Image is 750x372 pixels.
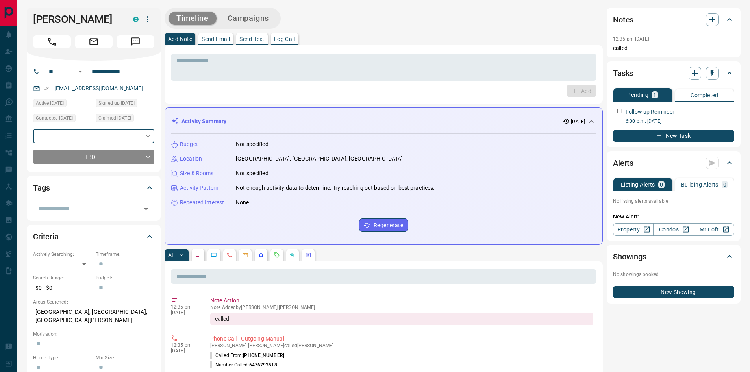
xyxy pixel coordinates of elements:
div: Tasks [613,64,734,83]
a: Property [613,223,654,236]
svg: Notes [195,252,201,258]
p: 0 [723,182,726,187]
p: $0 - $0 [33,281,92,294]
span: Contacted [DATE] [36,114,73,122]
div: Fri Aug 29 2025 [33,114,92,125]
button: Open [76,67,85,76]
p: Location [180,155,202,163]
p: Listing Alerts [621,182,655,187]
span: Signed up [DATE] [98,99,135,107]
div: Tags [33,178,154,197]
p: Send Email [202,36,230,42]
p: Search Range: [33,274,92,281]
p: [DATE] [171,348,198,353]
button: Timeline [169,12,217,25]
p: None [236,198,249,207]
div: Activity Summary[DATE] [171,114,596,129]
button: New Task [613,130,734,142]
p: Note Action [210,296,593,305]
svg: Lead Browsing Activity [211,252,217,258]
span: Email [75,35,113,48]
p: No listing alerts available [613,198,734,205]
p: [PERSON_NAME] [PERSON_NAME] called [PERSON_NAME] [210,343,593,348]
p: Phone Call - Outgoing Manual [210,335,593,343]
h2: Alerts [613,157,633,169]
h2: Showings [613,250,646,263]
div: Fri Aug 29 2025 [96,114,154,125]
p: [GEOGRAPHIC_DATA], [GEOGRAPHIC_DATA], [GEOGRAPHIC_DATA] [236,155,403,163]
p: Not specified [236,169,269,178]
div: Criteria [33,227,154,246]
span: Message [117,35,154,48]
svg: Listing Alerts [258,252,264,258]
svg: Email Verified [43,86,49,91]
p: Min Size: [96,354,154,361]
button: Regenerate [359,218,408,232]
p: 12:35 pm [171,342,198,348]
a: Mr.Loft [694,223,734,236]
p: Building Alerts [681,182,719,187]
p: All [168,252,174,258]
p: 6:00 p.m. [DATE] [626,118,734,125]
p: Number Called: [210,361,277,368]
p: Called From: [210,352,284,359]
h2: Notes [613,13,633,26]
p: 12:35 pm [DATE] [613,36,649,42]
a: [EMAIL_ADDRESS][DOMAIN_NAME] [54,85,143,91]
p: [DATE] [171,310,198,315]
div: Sat Aug 16 2025 [96,99,154,110]
p: Not specified [236,140,269,148]
div: Alerts [613,154,734,172]
div: called [210,313,593,325]
p: Completed [691,93,719,98]
div: Fri Aug 29 2025 [33,99,92,110]
p: [GEOGRAPHIC_DATA], [GEOGRAPHIC_DATA], [GEOGRAPHIC_DATA][PERSON_NAME] [33,305,154,327]
div: Showings [613,247,734,266]
h2: Criteria [33,230,59,243]
button: Open [141,204,152,215]
p: 0 [660,182,663,187]
p: Areas Searched: [33,298,154,305]
span: Active [DATE] [36,99,64,107]
p: Pending [627,92,648,98]
svg: Opportunities [289,252,296,258]
span: Call [33,35,71,48]
p: Repeated Interest [180,198,224,207]
a: Condos [653,223,694,236]
p: No showings booked [613,271,734,278]
p: Home Type: [33,354,92,361]
p: Send Text [239,36,265,42]
p: New Alert: [613,213,734,221]
svg: Requests [274,252,280,258]
p: Timeframe: [96,251,154,258]
p: 12:35 pm [171,304,198,310]
svg: Agent Actions [305,252,311,258]
p: [DATE] [571,118,585,125]
div: Notes [613,10,734,29]
p: Not enough activity data to determine. Try reaching out based on best practices. [236,184,435,192]
div: TBD [33,150,154,164]
svg: Emails [242,252,248,258]
h2: Tasks [613,67,633,80]
p: Motivation: [33,331,154,338]
p: Activity Pattern [180,184,219,192]
button: New Showing [613,286,734,298]
p: Size & Rooms [180,169,214,178]
p: 1 [653,92,656,98]
p: Follow up Reminder [626,108,674,116]
svg: Calls [226,252,233,258]
p: Note Added by [PERSON_NAME] [PERSON_NAME] [210,305,593,310]
span: 6476793518 [249,362,277,368]
h1: [PERSON_NAME] [33,13,121,26]
p: Budget: [96,274,154,281]
p: Activity Summary [181,117,226,126]
p: Budget [180,140,198,148]
p: called [613,44,734,52]
p: Log Call [274,36,295,42]
span: [PHONE_NUMBER] [243,353,284,358]
button: Campaigns [220,12,277,25]
p: Add Note [168,36,192,42]
p: Actively Searching: [33,251,92,258]
span: Claimed [DATE] [98,114,131,122]
h2: Tags [33,181,50,194]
